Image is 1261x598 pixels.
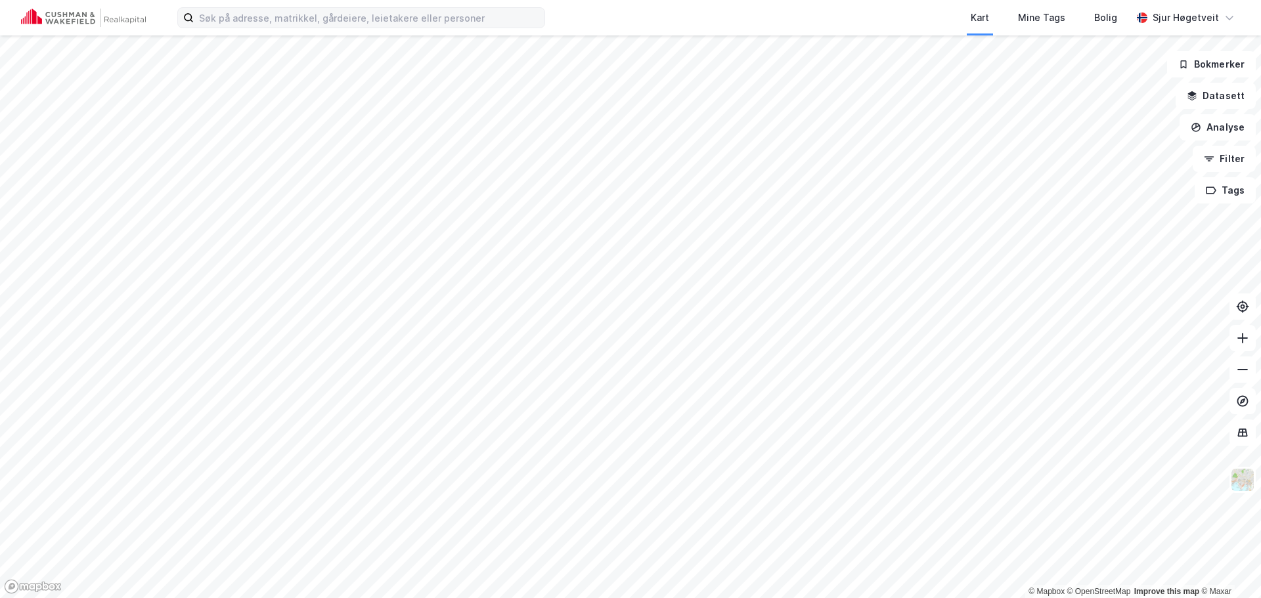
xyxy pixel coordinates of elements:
[1067,587,1131,596] a: OpenStreetMap
[1195,535,1261,598] iframe: Chat Widget
[1153,10,1219,26] div: Sjur Høgetveit
[1195,535,1261,598] div: Kontrollprogram for chat
[1230,467,1255,492] img: Z
[971,10,989,26] div: Kart
[1134,587,1199,596] a: Improve this map
[1193,146,1256,172] button: Filter
[1176,83,1256,109] button: Datasett
[1094,10,1117,26] div: Bolig
[1195,177,1256,203] button: Tags
[4,579,62,594] a: Mapbox homepage
[1029,587,1065,596] a: Mapbox
[194,8,544,28] input: Søk på adresse, matrikkel, gårdeiere, leietakere eller personer
[1167,51,1256,77] button: Bokmerker
[1018,10,1065,26] div: Mine Tags
[21,9,146,27] img: cushman-wakefield-realkapital-logo.202ea83816669bd177139c58696a8fa1.svg
[1180,114,1256,140] button: Analyse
